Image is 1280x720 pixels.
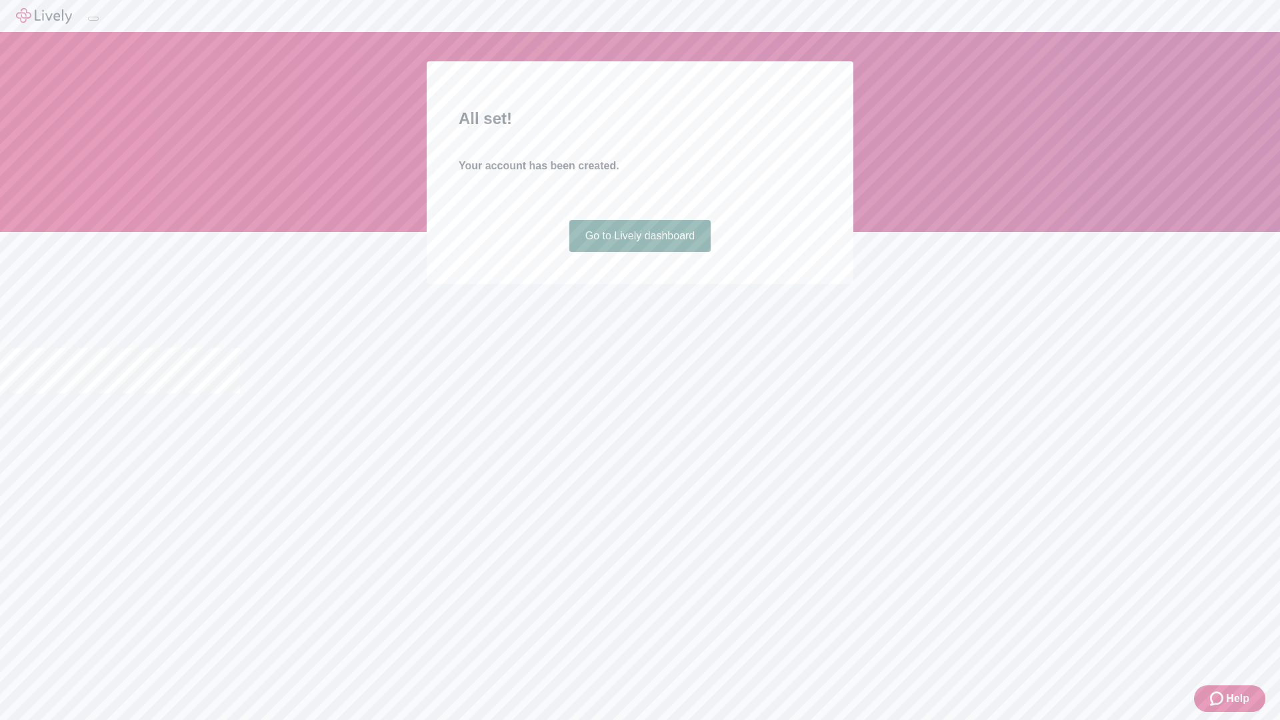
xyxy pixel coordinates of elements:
[459,107,821,131] h2: All set!
[1226,691,1249,707] span: Help
[16,8,72,24] img: Lively
[459,158,821,174] h4: Your account has been created.
[1210,691,1226,707] svg: Zendesk support icon
[1194,685,1265,712] button: Zendesk support iconHelp
[88,17,99,21] button: Log out
[569,220,711,252] a: Go to Lively dashboard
